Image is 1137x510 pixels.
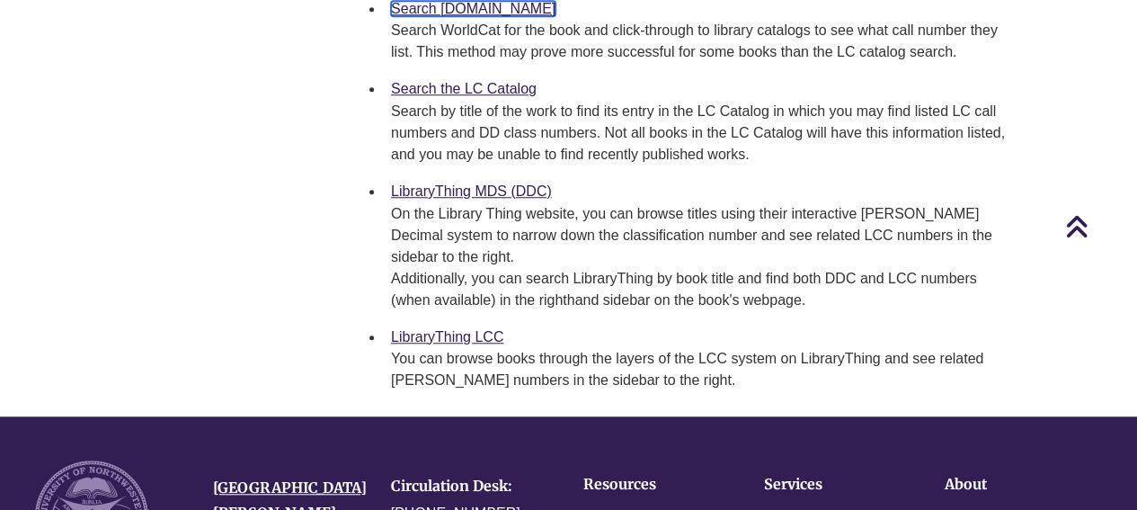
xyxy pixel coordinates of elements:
a: Search [DOMAIN_NAME] [391,1,555,16]
a: [GEOGRAPHIC_DATA] [213,479,367,497]
a: LibraryThing LCC [391,329,503,344]
div: On the Library Thing website, you can browse titles using their interactive [PERSON_NAME] Decimal... [391,203,1009,311]
div: You can browse books through the layers of the LCC system on LibraryThing and see related [PERSON... [391,348,1009,391]
div: Search by title of the work to find its entry in the LC Catalog in which you may find listed LC c... [391,101,1009,166]
h4: Circulation Desk: [391,479,542,495]
a: LibraryThing MDS (DDC) [391,183,552,199]
div: Search WorldCat for the book and click-through to library catalogs to see what call number they l... [391,20,1009,63]
h4: Resources [582,477,707,493]
a: Back to Top [1065,214,1133,238]
h4: Services [764,477,889,493]
a: Search the LC Catalog [391,81,537,96]
h4: About [945,477,1070,493]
